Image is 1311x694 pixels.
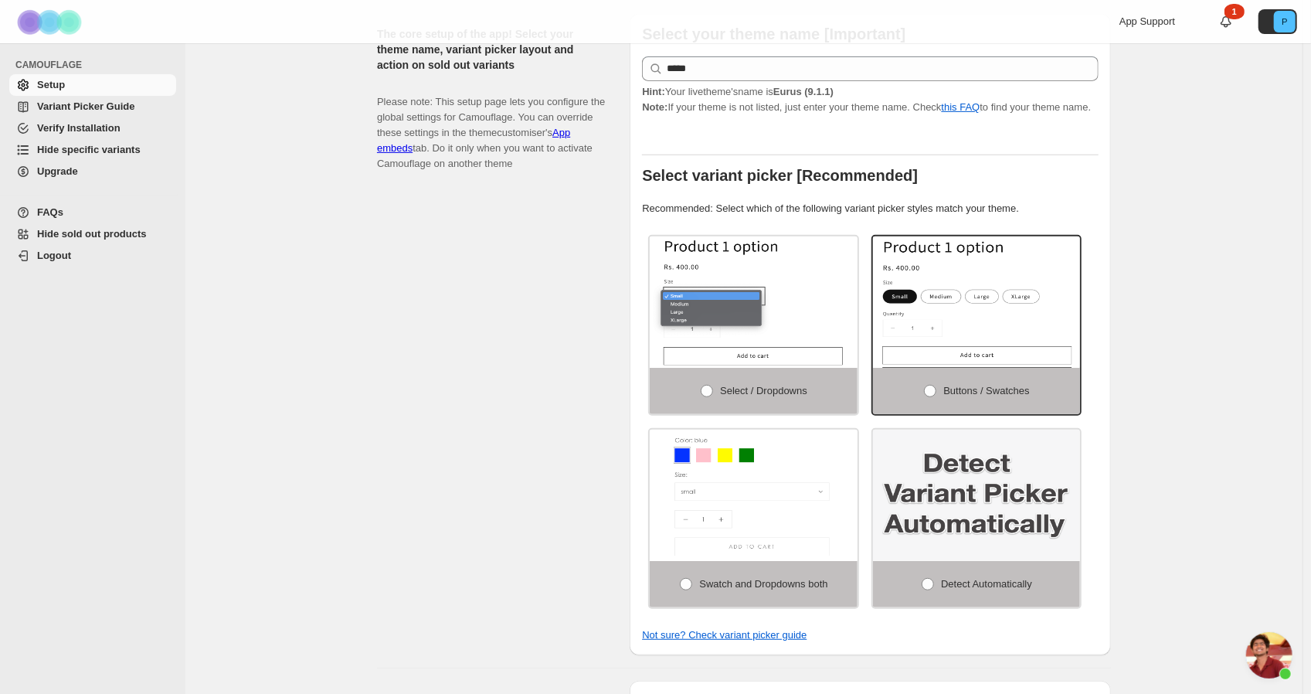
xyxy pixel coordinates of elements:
[9,223,176,245] a: Hide sold out products
[377,26,605,73] h2: The core setup of the app! Select your theme name, variant picker layout and action on sold out v...
[9,117,176,139] a: Verify Installation
[1258,9,1297,34] button: Avatar with initials P
[720,385,807,396] span: Select / Dropdowns
[942,101,980,113] a: this FAQ
[377,79,605,172] p: Please note: This setup page lets you configure the global settings for Camouflage. You can overr...
[642,86,834,97] span: Your live theme's name is
[941,578,1032,590] span: Detect Automatically
[642,167,918,184] b: Select variant picker [Recommended]
[943,385,1029,396] span: Buttons / Swatches
[650,430,858,561] img: Swatch and Dropdowns both
[642,629,807,641] a: Not sure? Check variant picker guide
[9,202,176,223] a: FAQs
[9,96,176,117] a: Variant Picker Guide
[1282,17,1287,26] text: P
[9,161,176,182] a: Upgrade
[37,250,71,261] span: Logout
[699,578,827,590] span: Swatch and Dropdowns both
[12,1,90,43] img: Camouflage
[642,201,1099,216] p: Recommended: Select which of the following variant picker styles match your theme.
[37,144,141,155] span: Hide specific variants
[873,236,1081,368] img: Buttons / Swatches
[37,79,65,90] span: Setup
[15,59,178,71] span: CAMOUFLAGE
[873,430,1081,561] img: Detect Automatically
[642,101,667,113] strong: Note:
[9,245,176,267] a: Logout
[1246,632,1292,679] div: Open chat
[9,74,176,96] a: Setup
[37,100,134,112] span: Variant Picker Guide
[1119,15,1175,27] span: App Support
[773,86,834,97] strong: Eurus (9.1.1)
[9,139,176,161] a: Hide specific variants
[642,86,665,97] strong: Hint:
[37,122,121,134] span: Verify Installation
[642,84,1099,115] p: If your theme is not listed, just enter your theme name. Check to find your theme name.
[1224,4,1245,19] div: 1
[1218,14,1234,29] a: 1
[650,236,858,368] img: Select / Dropdowns
[37,165,78,177] span: Upgrade
[1274,11,1296,32] span: Avatar with initials P
[37,206,63,218] span: FAQs
[37,228,147,240] span: Hide sold out products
